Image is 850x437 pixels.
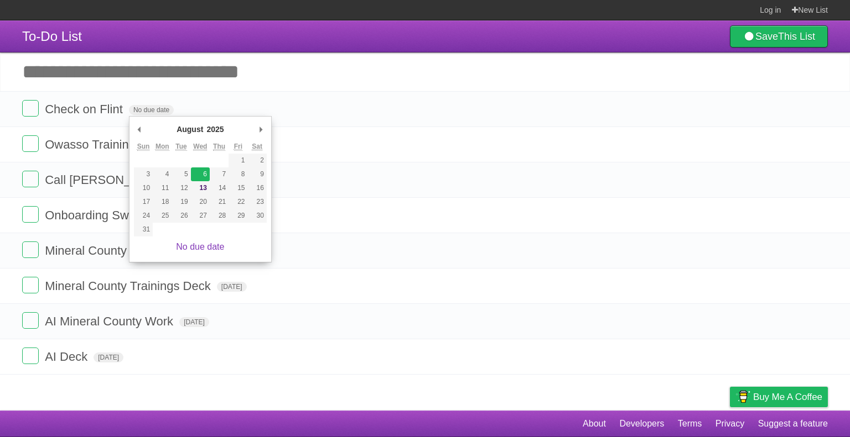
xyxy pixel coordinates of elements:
button: 6 [191,167,210,181]
a: No due date [176,242,224,251]
abbr: Thursday [213,143,225,151]
div: August [175,121,205,138]
abbr: Tuesday [175,143,186,151]
button: 12 [172,181,190,195]
span: [DATE] [94,352,123,362]
button: 17 [134,195,153,209]
button: 1 [229,154,247,167]
button: 19 [172,195,190,209]
button: 8 [229,167,247,181]
span: To-Do List [22,29,82,44]
a: Developers [619,413,664,434]
label: Done [22,277,39,293]
button: 14 [210,181,229,195]
a: About [583,413,606,434]
label: Done [22,241,39,258]
button: 18 [153,195,172,209]
abbr: Saturday [252,143,262,151]
button: Next Month [256,121,267,138]
a: Buy me a coffee [730,387,828,407]
button: 24 [134,209,153,223]
button: 9 [248,167,267,181]
button: Previous Month [134,121,145,138]
button: 5 [172,167,190,181]
a: SaveThis List [730,25,828,48]
button: 2 [248,154,267,167]
button: 15 [229,181,247,195]
span: No due date [129,105,174,115]
b: This List [778,31,815,42]
span: AI Deck [45,350,90,364]
button: 10 [134,181,153,195]
abbr: Monday [156,143,169,151]
button: 7 [210,167,229,181]
span: [DATE] [217,282,247,292]
abbr: Friday [234,143,242,151]
span: Buy me a coffee [753,387,822,407]
a: Privacy [716,413,744,434]
button: 31 [134,223,153,236]
label: Done [22,171,39,187]
button: 26 [172,209,190,223]
button: 23 [248,195,267,209]
span: [DATE] [179,317,209,327]
button: 13 [191,181,210,195]
span: Onboarding Sweep [45,208,152,222]
button: 20 [191,195,210,209]
span: Check on Flint [45,102,126,116]
span: Mineral County Materials Packet [45,244,223,257]
label: Done [22,135,39,152]
button: 3 [134,167,153,181]
a: Suggest a feature [758,413,828,434]
button: 21 [210,195,229,209]
button: 4 [153,167,172,181]
button: 30 [248,209,267,223]
div: 2025 [205,121,225,138]
button: 25 [153,209,172,223]
span: AI Mineral County Work [45,314,176,328]
abbr: Sunday [137,143,150,151]
span: Mineral County Trainings Deck [45,279,214,293]
span: Call [PERSON_NAME] [45,173,172,187]
label: Done [22,348,39,364]
img: Buy me a coffee [735,387,750,406]
button: 16 [248,181,267,195]
button: 27 [191,209,210,223]
label: Done [22,312,39,329]
button: 22 [229,195,247,209]
label: Done [22,206,39,223]
abbr: Wednesday [193,143,207,151]
button: 28 [210,209,229,223]
label: Done [22,100,39,117]
button: 11 [153,181,172,195]
a: Terms [678,413,702,434]
span: Owasso Training Prep [45,138,167,151]
button: 29 [229,209,247,223]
